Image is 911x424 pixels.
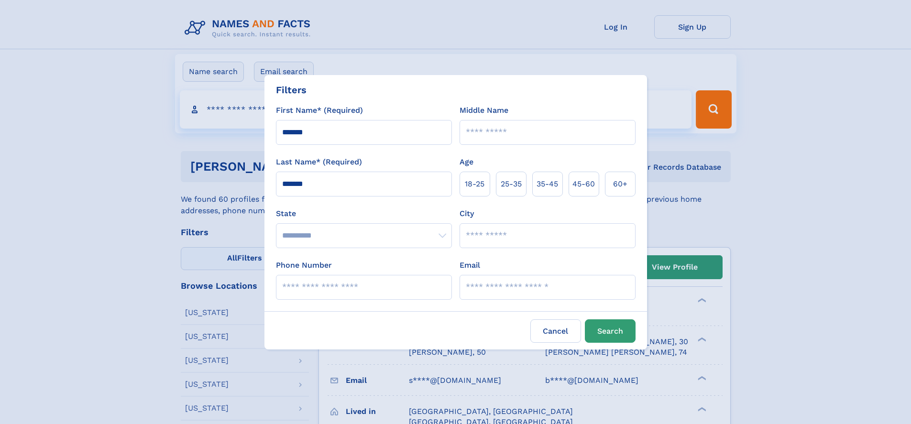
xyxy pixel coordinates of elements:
label: Email [460,260,480,271]
label: Last Name* (Required) [276,156,362,168]
span: 18‑25 [465,178,484,190]
span: 35‑45 [537,178,558,190]
label: Age [460,156,473,168]
label: Cancel [530,319,581,343]
label: City [460,208,474,219]
label: State [276,208,452,219]
button: Search [585,319,636,343]
span: 25‑35 [501,178,522,190]
label: Middle Name [460,105,508,116]
div: Filters [276,83,307,97]
label: Phone Number [276,260,332,271]
label: First Name* (Required) [276,105,363,116]
span: 45‑60 [572,178,595,190]
span: 60+ [613,178,627,190]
